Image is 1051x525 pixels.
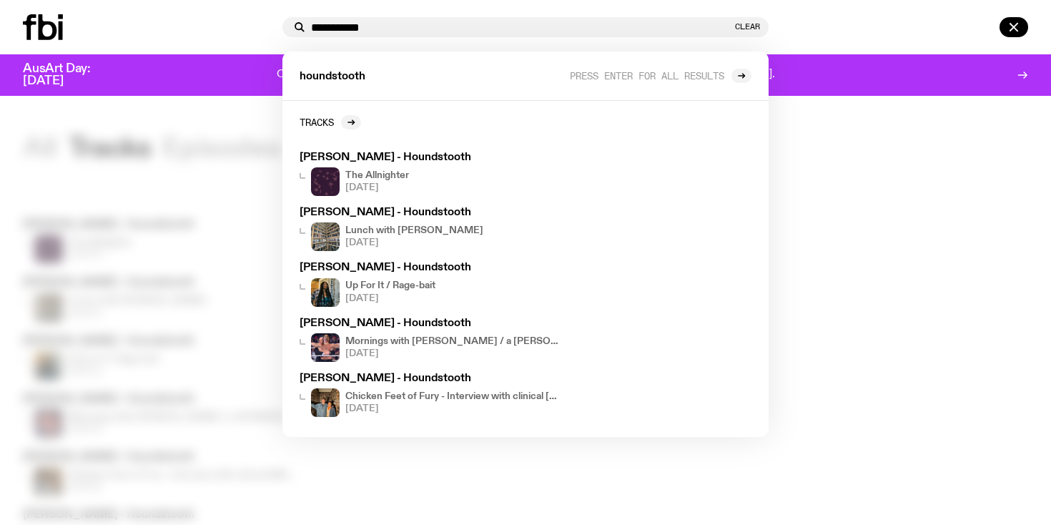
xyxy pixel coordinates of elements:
[345,171,409,180] h4: The Allnighter
[570,69,751,83] a: Press enter for all results
[311,278,340,307] img: Ify - a Brown Skin girl with black braided twists, looking up to the side with her tongue stickin...
[294,368,568,423] a: [PERSON_NAME] - HoundstoothHarrie and Dr Xi Liu (Clinical Psychologist) stand in the music librar...
[300,373,563,384] h3: [PERSON_NAME] - Houndstooth
[570,70,724,81] span: Press enter for all results
[294,202,568,257] a: [PERSON_NAME] - HoundstoothA corner shot of the fbi music libraryLunch with [PERSON_NAME][DATE]
[277,69,775,82] p: One day. One community. One frequency worth fighting for. Donate to support [DOMAIN_NAME].
[294,313,568,368] a: [PERSON_NAME] - HoundstoothA poor photoshop of Jim's face onto the body of Seth Rollins, who is h...
[345,392,563,401] h4: Chicken Feet of Fury - Interview with clinical [MEDICAL_DATA] & zine creator Dr [PERSON_NAME]
[300,152,563,163] h3: [PERSON_NAME] - Houndstooth
[300,115,361,129] a: Tracks
[300,207,563,218] h3: [PERSON_NAME] - Houndstooth
[345,226,483,235] h4: Lunch with [PERSON_NAME]
[735,23,760,31] button: Clear
[23,63,114,87] h3: AusArt Day: [DATE]
[345,183,409,192] span: [DATE]
[345,294,435,303] span: [DATE]
[294,257,568,312] a: [PERSON_NAME] - HoundstoothIfy - a Brown Skin girl with black braided twists, looking up to the s...
[300,117,334,127] h2: Tracks
[311,222,340,251] img: A corner shot of the fbi music library
[345,349,563,358] span: [DATE]
[345,404,563,413] span: [DATE]
[311,388,340,417] img: Harrie and Dr Xi Liu (Clinical Psychologist) stand in the music library in front of shelves fille...
[300,72,365,82] span: houndstooth
[345,238,483,247] span: [DATE]
[300,318,563,329] h3: [PERSON_NAME] - Houndstooth
[300,262,563,273] h3: [PERSON_NAME] - Houndstooth
[294,147,568,202] a: [PERSON_NAME] - HoundstoothThe Allnighter[DATE]
[345,337,563,346] h4: Mornings with [PERSON_NAME] / a [PERSON_NAME] guy (again)
[345,281,435,290] h4: Up For It / Rage-bait
[311,333,340,362] img: A poor photoshop of Jim's face onto the body of Seth Rollins, who is holding the WWE World Heavyw...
